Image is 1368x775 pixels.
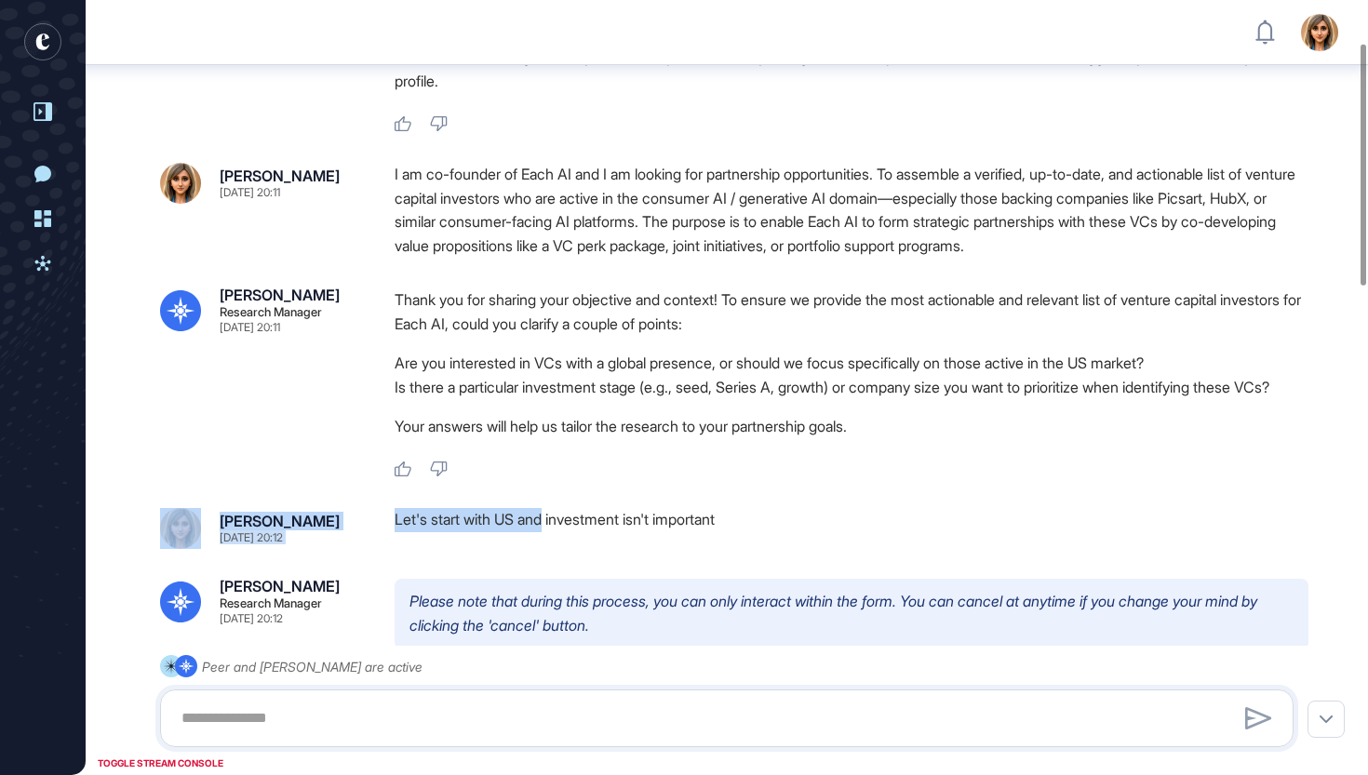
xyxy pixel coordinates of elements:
div: Let's start with US and investment isn't important [395,508,1308,549]
div: [DATE] 20:11 [220,322,280,333]
div: Research Manager [220,597,322,609]
div: [DATE] 20:11 [220,187,280,198]
img: user-avatar [1301,14,1338,51]
p: Please note that during this process, you can only interact within the form. You can cancel at an... [395,579,1308,648]
div: [PERSON_NAME] [220,168,340,183]
div: Peer and [PERSON_NAME] are active [202,655,422,678]
li: Is there a particular investment stage (e.g., seed, Series A, growth) or company size you want to... [395,375,1308,399]
p: Thank you for sharing your objective and context! To ensure we provide the most actionable and re... [395,287,1308,336]
div: [PERSON_NAME] [220,579,340,594]
div: [PERSON_NAME] [220,287,340,302]
img: 6811fba825ae65a304810639.jpeg [160,163,201,204]
div: I am co-founder of Each AI and I am looking for partnership opportunities. To assemble a verified... [395,163,1308,258]
p: Your answers will help us tailor the research to your partnership goals. [395,414,1308,438]
li: Are you interested in VCs with a global presence, or should we focus specifically on those active... [395,351,1308,375]
div: Research Manager [220,306,322,318]
div: [PERSON_NAME] [220,514,340,528]
img: 6811fba825ae65a304810639.jpeg [160,508,201,549]
div: entrapeer-logo [24,23,61,60]
div: [DATE] 20:12 [220,532,283,543]
div: TOGGLE STREAM CONSOLE [93,752,228,775]
div: [DATE] 20:12 [220,613,283,624]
